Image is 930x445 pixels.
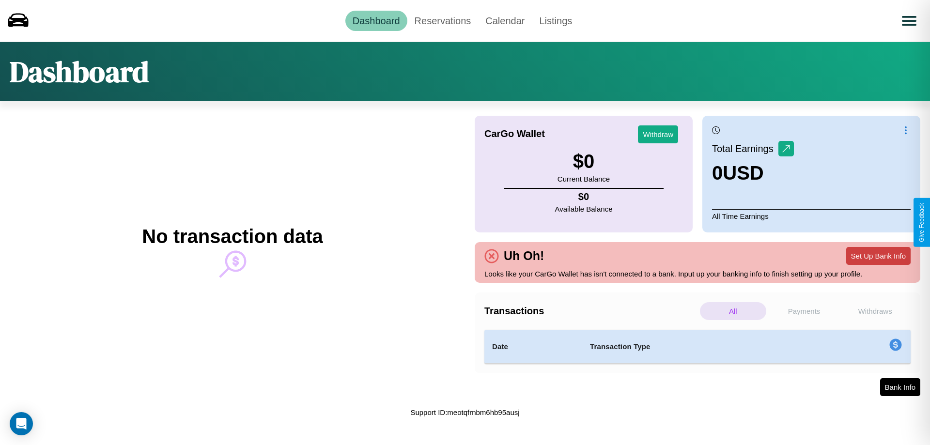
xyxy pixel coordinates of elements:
[590,341,810,353] h4: Transaction Type
[484,128,545,139] h4: CarGo Wallet
[10,412,33,435] div: Open Intercom Messenger
[880,378,920,396] button: Bank Info
[532,11,579,31] a: Listings
[712,162,794,184] h3: 0 USD
[484,267,911,280] p: Looks like your CarGo Wallet has isn't connected to a bank. Input up your banking info to finish ...
[492,341,574,353] h4: Date
[10,52,149,92] h1: Dashboard
[142,226,323,247] h2: No transaction data
[700,302,766,320] p: All
[558,172,610,185] p: Current Balance
[712,209,911,223] p: All Time Earnings
[896,7,923,34] button: Open menu
[484,306,697,317] h4: Transactions
[484,330,911,364] table: simple table
[846,247,911,265] button: Set Up Bank Info
[918,203,925,242] div: Give Feedback
[771,302,837,320] p: Payments
[638,125,678,143] button: Withdraw
[410,406,519,419] p: Support ID: meotqfrnbm6hb95ausj
[478,11,532,31] a: Calendar
[555,191,613,202] h4: $ 0
[558,151,610,172] h3: $ 0
[499,249,549,263] h4: Uh Oh!
[712,140,778,157] p: Total Earnings
[407,11,479,31] a: Reservations
[842,302,908,320] p: Withdraws
[555,202,613,215] p: Available Balance
[345,11,407,31] a: Dashboard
